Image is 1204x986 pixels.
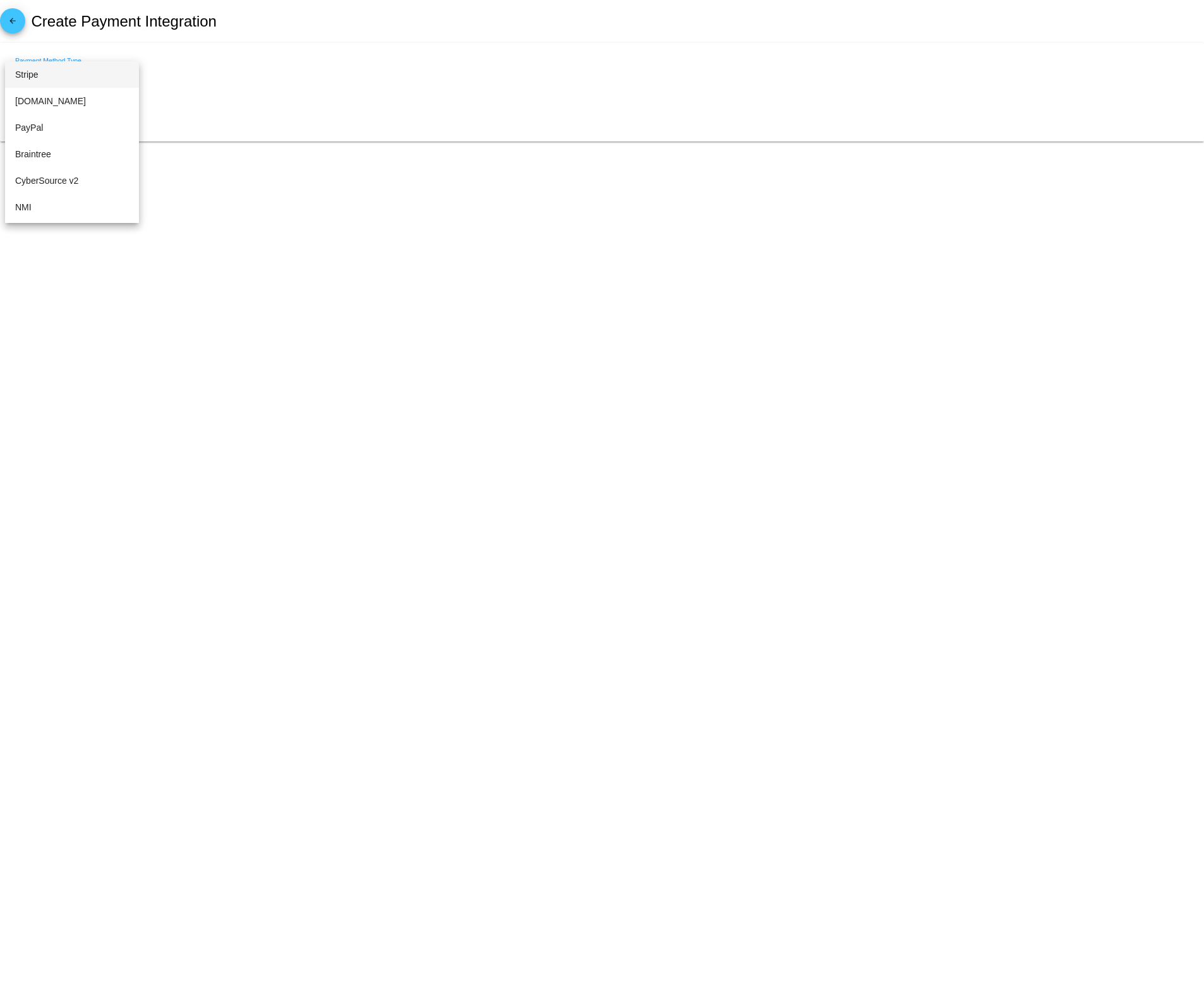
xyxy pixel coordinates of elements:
span: [DOMAIN_NAME] [15,88,129,114]
span: NMI [15,194,129,220]
span: Paya v1 [15,220,129,247]
span: Braintree [15,141,129,167]
span: PayPal [15,114,129,141]
span: CyberSource v2 [15,167,129,194]
span: Stripe [15,61,129,88]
